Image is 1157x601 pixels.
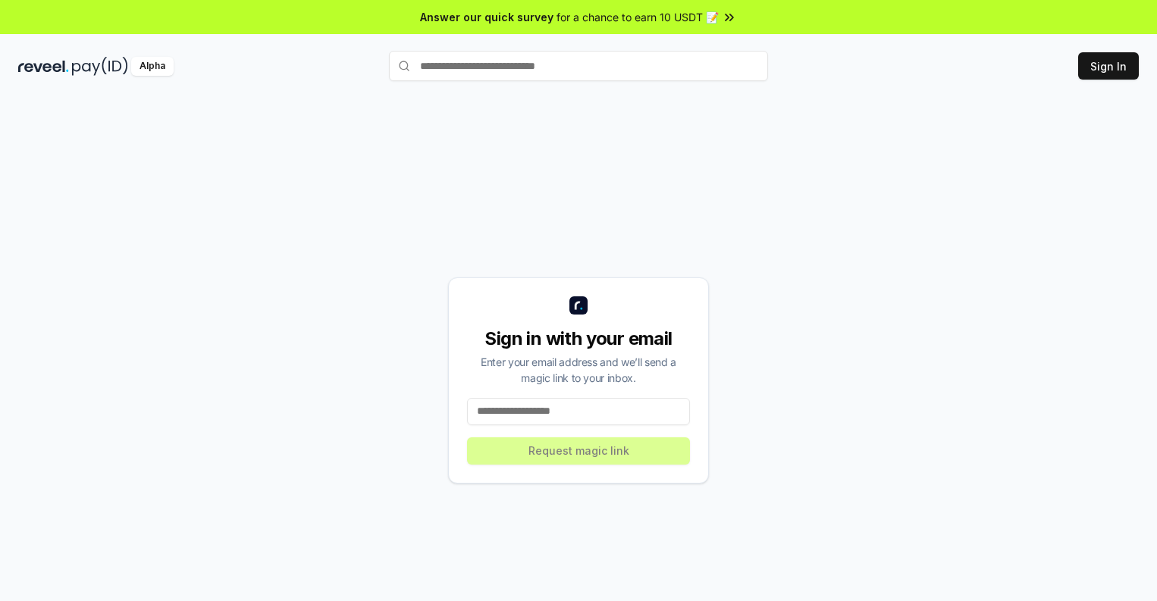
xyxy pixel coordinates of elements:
[467,354,690,386] div: Enter your email address and we’ll send a magic link to your inbox.
[420,9,553,25] span: Answer our quick survey
[467,327,690,351] div: Sign in with your email
[18,57,69,76] img: reveel_dark
[569,296,588,315] img: logo_small
[131,57,174,76] div: Alpha
[72,57,128,76] img: pay_id
[1078,52,1139,80] button: Sign In
[557,9,719,25] span: for a chance to earn 10 USDT 📝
